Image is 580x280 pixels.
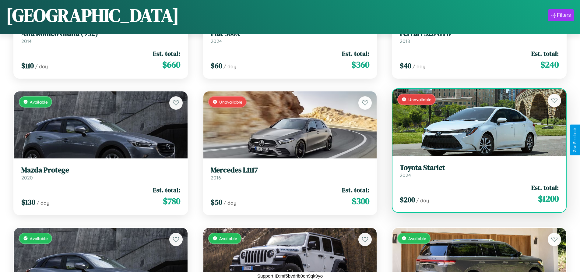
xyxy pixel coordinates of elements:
[153,49,180,58] span: Est. total:
[162,58,180,71] span: $ 660
[531,183,559,192] span: Est. total:
[352,195,369,207] span: $ 300
[400,61,411,71] span: $ 40
[211,38,222,44] span: 2024
[211,61,222,71] span: $ 60
[21,38,32,44] span: 2014
[153,186,180,194] span: Est. total:
[416,197,429,204] span: / day
[21,175,33,181] span: 2020
[21,166,180,181] a: Mazda Protege2020
[211,175,221,181] span: 2016
[538,193,559,205] span: $ 1200
[400,29,559,38] h3: Ferrari 328 GTB
[400,38,410,44] span: 2018
[211,197,222,207] span: $ 50
[400,163,559,178] a: Toyota Starlet2024
[21,197,35,207] span: $ 130
[223,63,236,69] span: / day
[21,166,180,175] h3: Mazda Protege
[257,272,323,280] p: Support ID: mf5bvdrib0en9qk9yo
[342,49,369,58] span: Est. total:
[35,63,48,69] span: / day
[37,200,49,206] span: / day
[408,236,426,241] span: Available
[21,29,180,38] h3: Alfa Romeo Giulia (952)
[21,61,34,71] span: $ 110
[30,99,48,105] span: Available
[400,163,559,172] h3: Toyota Starlet
[211,29,370,44] a: Fiat 500X2024
[211,166,370,175] h3: Mercedes L1117
[351,58,369,71] span: $ 360
[21,29,180,44] a: Alfa Romeo Giulia (952)2014
[557,12,571,18] div: Filters
[573,128,577,152] div: Give Feedback
[219,99,242,105] span: Unavailable
[400,172,411,178] span: 2024
[223,200,236,206] span: / day
[408,97,431,102] span: Unavailable
[342,186,369,194] span: Est. total:
[219,236,237,241] span: Available
[163,195,180,207] span: $ 780
[540,58,559,71] span: $ 240
[30,236,48,241] span: Available
[400,29,559,44] a: Ferrari 328 GTB2018
[413,63,425,69] span: / day
[211,29,370,38] h3: Fiat 500X
[548,9,574,21] button: Filters
[531,49,559,58] span: Est. total:
[211,166,370,181] a: Mercedes L11172016
[6,3,179,28] h1: [GEOGRAPHIC_DATA]
[400,195,415,205] span: $ 200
